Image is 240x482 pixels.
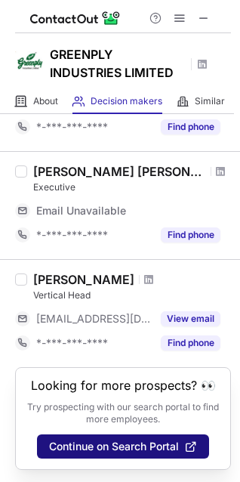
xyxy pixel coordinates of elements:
[33,181,231,194] div: Executive
[50,45,186,82] h1: GREENPLY INDUSTRIES LIMITED
[161,119,220,134] button: Reveal Button
[91,95,162,107] span: Decision makers
[26,401,220,425] p: Try prospecting with our search portal to find more employees.
[33,272,134,287] div: [PERSON_NAME]
[195,95,225,107] span: Similar
[30,9,121,27] img: ContactOut v5.3.10
[36,204,126,218] span: Email Unavailable
[36,312,152,326] span: [EMAIL_ADDRESS][DOMAIN_NAME]
[161,335,220,351] button: Reveal Button
[161,227,220,243] button: Reveal Button
[15,46,45,76] img: 034f1753329d6876692981972984a54a
[31,378,216,392] header: Looking for more prospects? 👀
[33,289,231,302] div: Vertical Head
[161,311,220,326] button: Reveal Button
[49,440,179,453] span: Continue on Search Portal
[37,434,209,459] button: Continue on Search Portal
[33,164,206,179] div: [PERSON_NAME] [PERSON_NAME]
[33,95,58,107] span: About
